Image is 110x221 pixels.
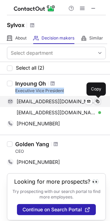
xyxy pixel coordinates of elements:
button: Continue on Search Portal [17,204,96,215]
header: Looking for more prospects? 👀 [14,178,99,185]
div: CEO [15,148,106,154]
div: Select department [11,50,53,56]
span: Decision makers [42,35,74,41]
span: Similar [89,35,103,41]
img: ContactOut v5.3.10 [14,4,55,12]
span: About [15,35,27,41]
span: Continue on Search Portal [22,207,82,212]
div: Golden Yang [15,141,49,148]
div: Executive Vice President [15,88,106,94]
span: [EMAIL_ADDRESS][DOMAIN_NAME] [17,109,96,116]
span: [PHONE_NUMBER] [17,159,60,165]
div: Inyoung Oh [15,80,46,87]
p: Try prospecting with our search portal to find more employees. [12,189,101,200]
span: Select all (2) [16,65,44,71]
span: [EMAIL_ADDRESS][DOMAIN_NAME] [17,98,96,105]
h1: Sylvox [7,21,25,29]
span: [PHONE_NUMBER] [17,121,60,127]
